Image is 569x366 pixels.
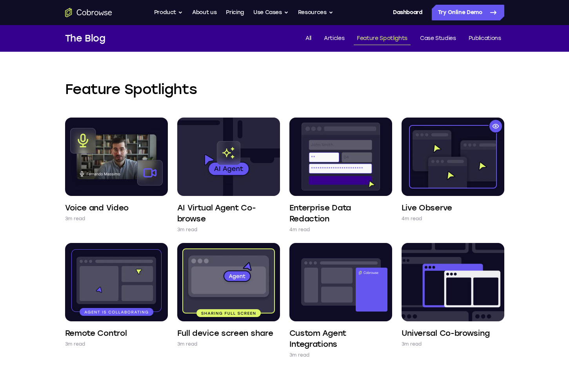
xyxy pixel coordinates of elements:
[65,328,127,339] h4: Remote Control
[402,202,452,213] h4: Live Observe
[177,202,280,224] h4: AI Virtual Agent Co-browse
[465,32,504,45] a: Publications
[289,118,392,196] img: Enterprise Data Redaction
[177,328,273,339] h4: Full device screen share
[177,340,198,348] p: 3m read
[402,215,422,223] p: 4m read
[298,5,333,20] button: Resources
[393,5,422,20] a: Dashboard
[289,351,310,359] p: 3m read
[354,32,411,45] a: Feature Spotlights
[289,118,392,234] a: Enterprise Data Redaction 4m read
[402,243,504,348] a: Universal Co-browsing 3m read
[289,226,310,234] p: 4m read
[177,118,280,196] img: AI Virtual Agent Co-browse
[226,5,244,20] a: Pricing
[65,340,85,348] p: 3m read
[65,202,129,213] h4: Voice and Video
[65,215,85,223] p: 3m read
[192,5,216,20] a: About us
[302,32,314,45] a: All
[65,243,168,321] img: Remote Control
[402,118,504,223] a: Live Observe 4m read
[402,118,504,196] img: Live Observe
[253,5,289,20] button: Use Cases
[65,118,168,196] img: Voice and Video
[154,5,183,20] button: Product
[65,80,504,99] h2: Feature Spotlights
[65,8,112,17] a: Go to the home page
[402,328,490,339] h4: Universal Co-browsing
[402,340,422,348] p: 3m read
[65,243,168,348] a: Remote Control 3m read
[289,243,392,359] a: Custom Agent Integrations 3m read
[432,5,504,20] a: Try Online Demo
[177,243,280,348] a: Full device screen share 3m read
[402,243,504,321] img: Universal Co-browsing
[289,243,392,321] img: Custom Agent Integrations
[321,32,347,45] a: Articles
[289,328,392,350] h4: Custom Agent Integrations
[177,243,280,321] img: Full device screen share
[177,118,280,234] a: AI Virtual Agent Co-browse 3m read
[417,32,459,45] a: Case Studies
[65,31,105,45] h1: The Blog
[289,202,392,224] h4: Enterprise Data Redaction
[65,118,168,223] a: Voice and Video 3m read
[177,226,198,234] p: 3m read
